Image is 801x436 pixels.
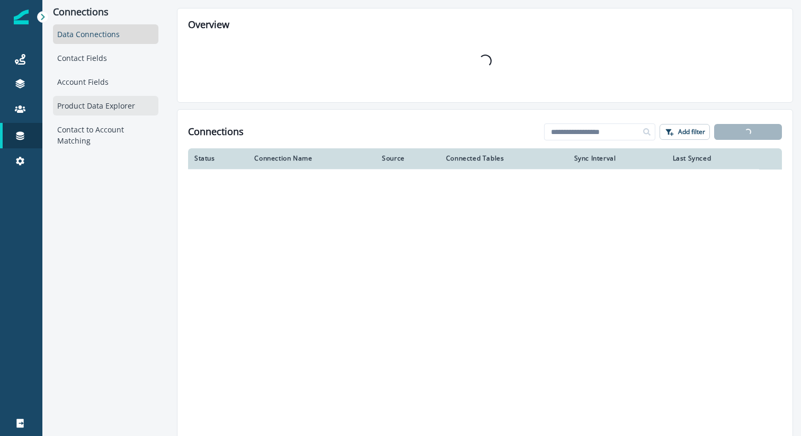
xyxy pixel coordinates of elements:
[53,72,158,92] div: Account Fields
[188,126,244,138] h1: Connections
[446,154,562,163] div: Connected Tables
[188,19,782,31] h2: Overview
[382,154,433,163] div: Source
[254,154,369,163] div: Connection Name
[194,154,242,163] div: Status
[53,96,158,115] div: Product Data Explorer
[53,6,158,18] p: Connections
[660,124,710,140] button: Add filter
[678,128,705,136] p: Add filter
[53,24,158,44] div: Data Connections
[53,48,158,68] div: Contact Fields
[14,10,29,24] img: Inflection
[53,120,158,150] div: Contact to Account Matching
[673,154,753,163] div: Last Synced
[574,154,660,163] div: Sync Interval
